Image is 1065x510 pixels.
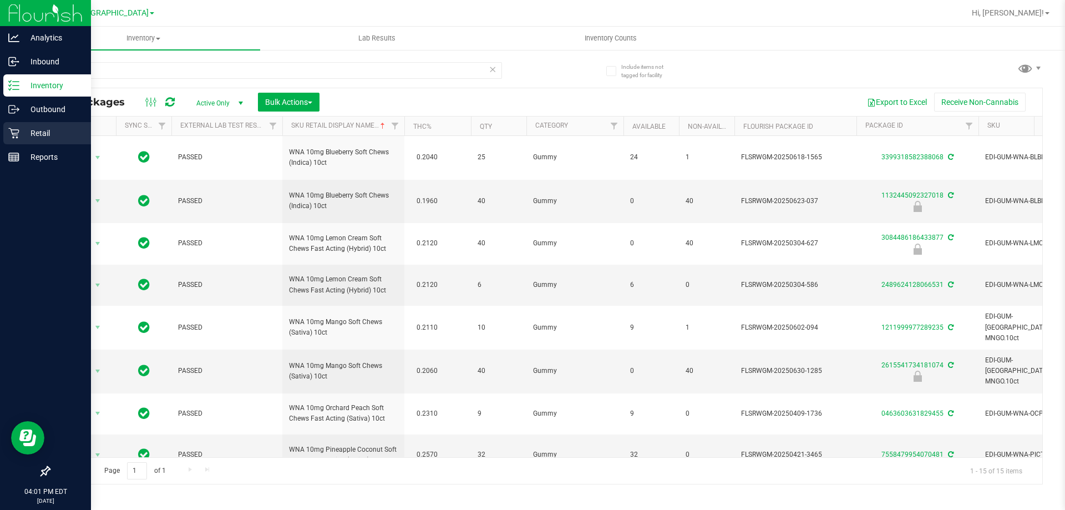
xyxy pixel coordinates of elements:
span: Sync from Compliance System [946,324,954,331]
span: select [91,193,105,209]
span: WNA 10mg Lemon Cream Soft Chews Fast Acting (Hybrid) 10ct [289,274,398,295]
button: Export to Excel [860,93,934,112]
span: 9 [630,408,672,419]
span: WNA 10mg Lemon Cream Soft Chews Fast Acting (Hybrid) 10ct [289,233,398,254]
span: 1 [686,322,728,333]
button: Bulk Actions [258,93,319,112]
div: Newly Received [855,244,980,255]
span: Sync from Compliance System [946,361,954,369]
a: THC% [413,123,432,130]
span: 40 [478,366,520,376]
a: Qty [480,123,492,130]
span: FLSRWGM-20250618-1565 [741,152,850,163]
a: Filter [386,117,404,135]
a: Filter [264,117,282,135]
span: Bulk Actions [265,98,312,107]
a: Category [535,122,568,129]
span: Inventory [27,33,260,43]
span: 0 [630,196,672,206]
span: FLSRWGM-20250304-586 [741,280,850,290]
a: Non-Available [688,123,737,130]
inline-svg: Inventory [8,80,19,91]
a: Available [632,123,666,130]
inline-svg: Inbound [8,56,19,67]
a: 1211999977289235 [881,324,944,331]
span: select [91,447,105,463]
span: FLSRWGM-20250630-1285 [741,366,850,376]
span: FLSRWGM-20250623-037 [741,196,850,206]
span: 32 [478,450,520,460]
inline-svg: Analytics [8,32,19,43]
a: External Lab Test Result [180,122,267,129]
a: 3084486186433877 [881,234,944,241]
span: PASSED [178,280,276,290]
span: 40 [478,196,520,206]
span: 25 [478,152,520,163]
span: WNA 10mg Mango Soft Chews (Sativa) 10ct [289,317,398,338]
a: 0463603631829455 [881,410,944,417]
a: 2615541734181074 [881,361,944,369]
span: Gummy [533,280,617,290]
span: 0 [686,408,728,419]
span: WNA 10mg Blueberry Soft Chews (Indica) 10ct [289,190,398,211]
span: Clear [489,62,496,77]
span: 40 [686,366,728,376]
button: Receive Non-Cannabis [934,93,1026,112]
span: Sync from Compliance System [946,410,954,417]
a: Filter [153,117,171,135]
span: 1 [686,152,728,163]
span: select [91,363,105,379]
span: In Sync [138,277,150,292]
span: In Sync [138,406,150,421]
span: 0.2310 [411,406,443,422]
span: Include items not tagged for facility [621,63,677,79]
span: 0.2060 [411,363,443,379]
span: Inventory Counts [570,33,652,43]
p: Inbound [19,55,86,68]
span: 1 - 15 of 15 items [961,462,1031,479]
span: 0.2120 [411,235,443,251]
span: In Sync [138,320,150,335]
span: PASSED [178,196,276,206]
span: PASSED [178,238,276,249]
a: Lab Results [260,27,494,50]
span: WNA 10mg Pineapple Coconut Soft Chews Fast Acting (Indica) 10ct [289,445,398,466]
inline-svg: Reports [8,152,19,163]
span: select [91,406,105,421]
p: Reports [19,150,86,164]
a: Filter [605,117,623,135]
input: Search Package ID, Item Name, SKU, Lot or Part Number... [49,62,502,79]
span: 0 [630,366,672,376]
input: 1 [127,462,147,479]
div: Newly Received [855,371,980,382]
span: 0.2110 [411,320,443,336]
span: In Sync [138,235,150,251]
span: WNA 10mg Blueberry Soft Chews (Indica) 10ct [289,147,398,168]
a: Filter [960,117,978,135]
p: [DATE] [5,497,86,505]
span: Gummy [533,238,617,249]
span: In Sync [138,193,150,209]
inline-svg: Retail [8,128,19,139]
span: PASSED [178,450,276,460]
span: WNA 10mg Orchard Peach Soft Chews Fast Acting (Sativa) 10ct [289,403,398,424]
span: Sync from Compliance System [946,153,954,161]
span: FLSRWGM-20250304-627 [741,238,850,249]
span: Gummy [533,196,617,206]
inline-svg: Outbound [8,104,19,115]
span: Gummy [533,450,617,460]
span: 40 [478,238,520,249]
span: In Sync [138,149,150,165]
span: 0.2040 [411,149,443,165]
span: 24 [630,152,672,163]
a: Sku Retail Display Name [291,122,387,129]
span: Sync from Compliance System [946,281,954,289]
span: [GEOGRAPHIC_DATA] [73,8,149,18]
span: Sync from Compliance System [946,234,954,241]
span: PASSED [178,366,276,376]
span: WNA 10mg Mango Soft Chews (Sativa) 10ct [289,361,398,382]
span: Gummy [533,152,617,163]
p: 04:01 PM EDT [5,487,86,497]
span: In Sync [138,363,150,378]
span: select [91,320,105,335]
